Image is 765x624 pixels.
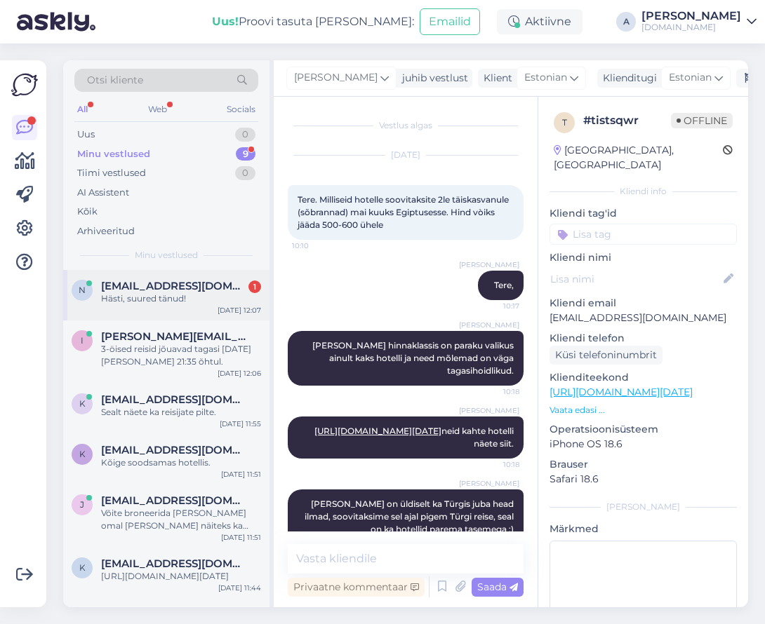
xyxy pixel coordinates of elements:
[221,532,261,543] div: [DATE] 11:51
[641,11,757,33] a: [PERSON_NAME][DOMAIN_NAME]
[550,224,737,245] input: Lisa tag
[294,70,378,86] span: [PERSON_NAME]
[79,562,86,573] span: k
[288,578,425,597] div: Privaatne kommentaar
[77,166,146,180] div: Tiimi vestlused
[11,72,38,98] img: Askly Logo
[236,147,255,161] div: 9
[550,331,737,346] p: Kliendi telefon
[235,166,255,180] div: 0
[562,117,567,128] span: t
[550,206,737,221] p: Kliendi tag'id
[288,149,524,161] div: [DATE]
[101,406,261,419] div: Sealt näete ka reisijate pilte.
[81,335,84,346] span: i
[554,143,723,172] div: [GEOGRAPHIC_DATA], [GEOGRAPHIC_DATA]
[101,330,247,343] span: ingrid.niklus@gmail.com
[550,250,737,265] p: Kliendi nimi
[550,386,693,398] a: [URL][DOMAIN_NAME][DATE]
[218,368,261,379] div: [DATE] 12:06
[101,393,247,406] span: kat7u1987@gmail.com
[459,320,519,330] span: [PERSON_NAME]
[101,456,261,469] div: Kõige soodsamas hotellis.
[550,271,721,287] input: Lisa nimi
[550,185,737,198] div: Kliendi info
[80,499,84,510] span: j
[459,405,519,416] span: [PERSON_NAME]
[494,280,514,290] span: Tere,
[597,71,657,86] div: Klienditugi
[550,457,737,472] p: Brauser
[288,119,524,132] div: Vestlus algas
[550,422,737,437] p: Operatsioonisüsteem
[77,128,95,142] div: Uus
[420,8,480,35] button: Emailid
[459,259,519,270] span: [PERSON_NAME]
[101,343,261,368] div: 3-öised reisid jõuavad tagasi [DATE][PERSON_NAME] 21:35 õhtul.
[550,522,737,536] p: Märkmed
[550,404,737,416] p: Vaata edasi ...
[77,186,129,200] div: AI Assistent
[298,194,511,230] span: Tere. Milliseid hotelle soovitaksite 2le täiskasvanule (sõbrannad) mai kuuks Egiptusesse. Hind vò...
[524,70,567,86] span: Estonian
[314,426,441,436] a: [URL][DOMAIN_NAME][DATE]
[397,71,468,86] div: juhib vestlust
[212,15,239,28] b: Uus!
[550,501,737,513] div: [PERSON_NAME]
[79,449,86,459] span: k
[467,301,519,311] span: 10:17
[467,386,519,397] span: 10:18
[77,224,135,238] div: Arhiveeritud
[314,426,516,449] span: neid kahte hotelli näete siit.
[477,581,518,593] span: Saada
[220,419,261,429] div: [DATE] 11:55
[145,100,170,118] div: Web
[467,459,519,470] span: 10:18
[641,11,741,22] div: [PERSON_NAME]
[218,583,261,593] div: [DATE] 11:44
[550,472,737,487] p: Safari 18.6
[616,12,636,32] div: A
[79,285,86,295] span: n
[550,311,737,325] p: [EMAIL_ADDRESS][DOMAIN_NAME]
[550,346,663,365] div: Küsi telefoninumbrit
[235,128,255,142] div: 0
[459,478,519,489] span: [PERSON_NAME]
[224,100,258,118] div: Socials
[305,498,516,534] span: [PERSON_NAME] on üldiselt ka Türgis juba head ilmad, soovitaksime sel ajal pigem Türgi reise, sea...
[550,370,737,385] p: Klienditeekond
[101,292,261,305] div: Hästi, suured tänud!
[212,13,414,30] div: Proovi tasuta [PERSON_NAME]:
[74,100,91,118] div: All
[221,469,261,480] div: [DATE] 11:51
[248,280,261,293] div: 1
[550,437,737,452] p: iPhone OS 18.6
[101,507,261,532] div: Võite broneerida [PERSON_NAME] omal [PERSON_NAME] näiteks ka otse lennujaamast
[669,70,712,86] span: Estonian
[87,73,143,88] span: Otsi kliente
[135,249,198,262] span: Minu vestlused
[101,570,261,583] div: [URL][DOMAIN_NAME][DATE]
[583,112,671,129] div: # tistsqwr
[218,305,261,316] div: [DATE] 12:07
[77,147,150,161] div: Minu vestlused
[312,340,516,376] span: [PERSON_NAME] hinnaklassis on paraku valikus ainult kaks hotelli ja need mõlemad on väga tagasiho...
[671,113,733,128] span: Offline
[478,71,512,86] div: Klient
[497,9,583,34] div: Aktiivne
[101,494,247,507] span: jaano.joesalu@gmail.com
[77,205,98,219] div: Kõik
[101,557,247,570] span: kat7u1987@gmail.com
[101,444,247,456] span: kat7u1987@gmail.com
[101,280,247,292] span: nellikaik@gmail.com
[79,398,86,409] span: k
[292,240,345,251] span: 10:10
[641,22,741,33] div: [DOMAIN_NAME]
[550,296,737,311] p: Kliendi email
